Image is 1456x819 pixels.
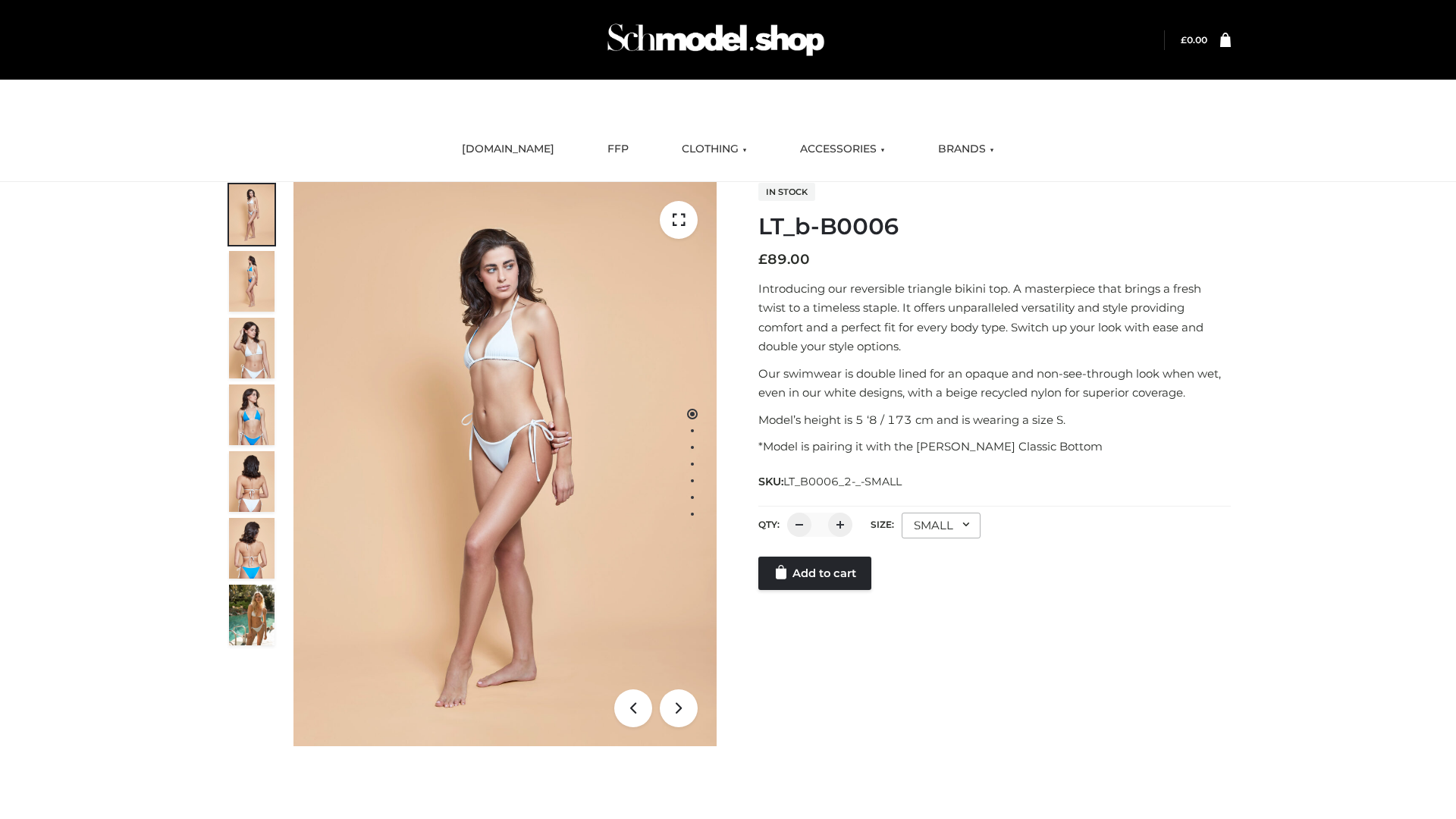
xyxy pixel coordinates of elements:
p: *Model is pairing it with the [PERSON_NAME] Classic Bottom [758,437,1231,457]
span: £ [1181,34,1187,45]
p: Introducing our reversible triangle bikini top. A masterpiece that brings a fresh twist to a time... [758,279,1231,356]
bdi: 89.00 [758,251,810,268]
a: BRANDS [927,133,1006,166]
h1: LT_b-B0006 [758,213,1231,240]
img: ArielClassicBikiniTop_CloudNine_AzureSky_OW114ECO_1 [293,182,717,746]
label: Size: [871,519,894,530]
a: ACCESSORIES [789,133,896,166]
p: Model’s height is 5 ‘8 / 173 cm and is wearing a size S. [758,410,1231,430]
span: SKU: [758,472,903,491]
bdi: 0.00 [1181,34,1207,45]
label: QTY: [758,519,780,530]
img: Schmodel Admin 964 [602,10,830,70]
a: £0.00 [1181,34,1207,45]
a: CLOTHING [670,133,758,166]
a: FFP [596,133,640,166]
img: ArielClassicBikiniTop_CloudNine_AzureSky_OW114ECO_7-scaled.jpg [229,451,275,512]
p: Our swimwear is double lined for an opaque and non-see-through look when wet, even in our white d... [758,364,1231,403]
a: [DOMAIN_NAME] [450,133,566,166]
img: ArielClassicBikiniTop_CloudNine_AzureSky_OW114ECO_4-scaled.jpg [229,384,275,445]
img: ArielClassicBikiniTop_CloudNine_AzureSky_OW114ECO_8-scaled.jpg [229,518,275,579]
span: £ [758,251,767,268]
span: LT_B0006_2-_-SMALL [783,475,902,488]
img: Arieltop_CloudNine_AzureSky2.jpg [229,585,275,645]
a: Add to cart [758,557,871,590]
img: ArielClassicBikiniTop_CloudNine_AzureSky_OW114ECO_1-scaled.jpg [229,184,275,245]
div: SMALL [902,513,981,538]
img: ArielClassicBikiniTop_CloudNine_AzureSky_OW114ECO_3-scaled.jpg [229,318,275,378]
img: ArielClassicBikiniTop_CloudNine_AzureSky_OW114ECO_2-scaled.jpg [229,251,275,312]
span: In stock [758,183,815,201]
